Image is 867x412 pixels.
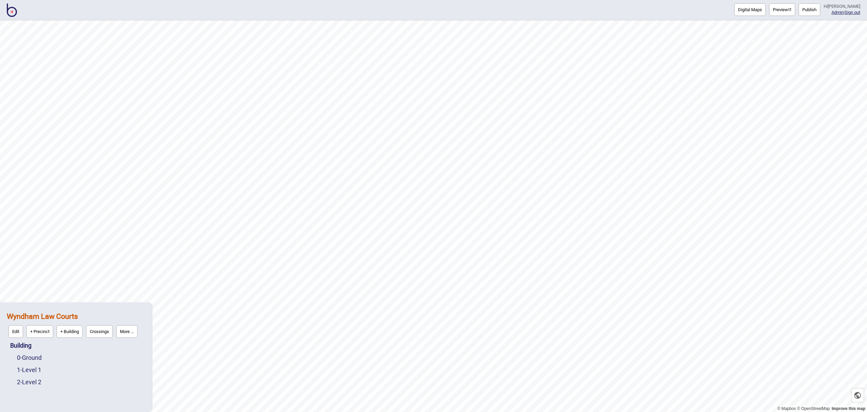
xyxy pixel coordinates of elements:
[84,324,114,339] a: Crossings
[17,354,42,361] a: 0-Ground
[769,3,795,16] a: Previewpreview
[17,364,145,376] div: Level 1
[17,376,145,388] div: Level 2
[7,309,145,339] div: Wyndham Law Courts
[831,10,844,15] a: Admin
[788,8,791,11] img: preview
[7,3,17,17] img: BindiMaps CMS
[769,3,795,16] button: Preview
[831,10,845,15] span: |
[57,325,83,338] button: + Building
[824,3,860,9] div: Hi [PERSON_NAME]
[86,325,113,338] button: Crossings
[17,352,145,364] div: Ground
[777,406,796,411] a: Mapbox
[845,10,860,15] button: Sign out
[114,324,139,339] a: More ...
[116,325,138,338] button: More ...
[17,366,41,373] a: 1-Level 1
[797,406,830,411] a: OpenStreetMap
[7,312,78,321] a: Wyndham Law Courts
[799,3,820,16] button: Publish
[26,325,53,338] button: + Precinct
[10,342,31,349] a: Building
[17,378,41,386] a: 2-Level 2
[8,325,23,338] button: Edit
[734,3,766,16] button: Digital Maps
[7,324,25,339] a: Edit
[832,406,865,411] a: Map feedback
